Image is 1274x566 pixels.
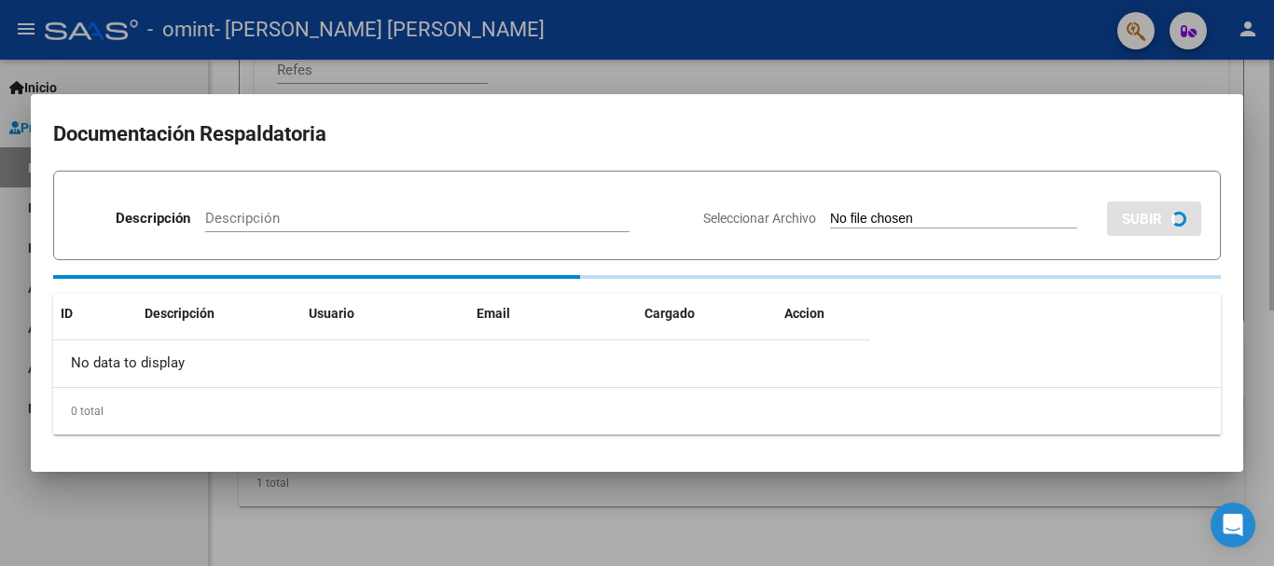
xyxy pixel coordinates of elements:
h2: Documentación Respaldatoria [53,117,1221,152]
datatable-header-cell: ID [53,294,137,334]
datatable-header-cell: Accion [777,294,870,334]
span: Seleccionar Archivo [703,211,816,226]
span: Email [477,306,510,321]
datatable-header-cell: Email [469,294,637,334]
span: Accion [784,306,824,321]
span: Usuario [309,306,354,321]
span: Descripción [145,306,215,321]
span: ID [61,306,73,321]
span: SUBIR [1122,211,1162,228]
datatable-header-cell: Usuario [301,294,469,334]
datatable-header-cell: Descripción [137,294,301,334]
datatable-header-cell: Cargado [637,294,777,334]
div: 0 total [53,388,1221,435]
div: No data to display [53,340,870,387]
p: Descripción [116,208,190,229]
span: Cargado [644,306,695,321]
div: Open Intercom Messenger [1211,503,1255,547]
button: SUBIR [1107,201,1201,236]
